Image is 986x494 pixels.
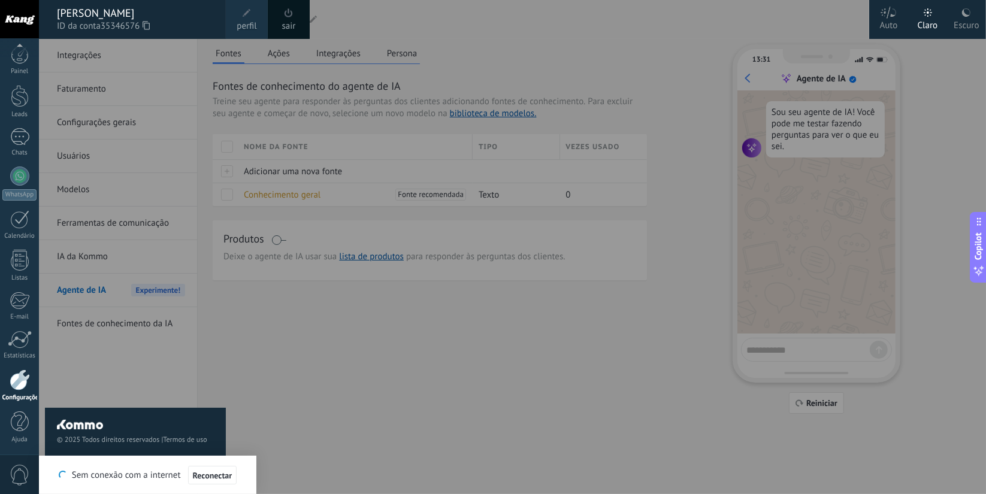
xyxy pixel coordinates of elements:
[59,465,237,485] div: Sem conexão com a internet
[2,232,37,240] div: Calendário
[101,20,150,33] span: 35346576
[2,189,37,201] div: WhatsApp
[188,466,237,485] button: Reconectar
[2,313,37,321] div: E-mail
[57,20,214,33] span: ID da conta
[2,149,37,157] div: Chats
[163,435,207,444] a: Termos de uso
[918,8,938,39] div: Claro
[282,20,296,33] a: sair
[2,274,37,282] div: Listas
[237,20,256,33] span: perfil
[2,111,37,119] div: Leads
[973,232,985,260] span: Copilot
[2,436,37,444] div: Ajuda
[2,68,37,75] div: Painel
[954,8,979,39] div: Escuro
[2,394,37,402] div: Configurações
[193,471,232,480] span: Reconectar
[57,435,214,444] span: © 2025 Todos direitos reservados |
[57,7,214,20] div: [PERSON_NAME]
[880,8,898,39] div: Auto
[2,352,37,360] div: Estatísticas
